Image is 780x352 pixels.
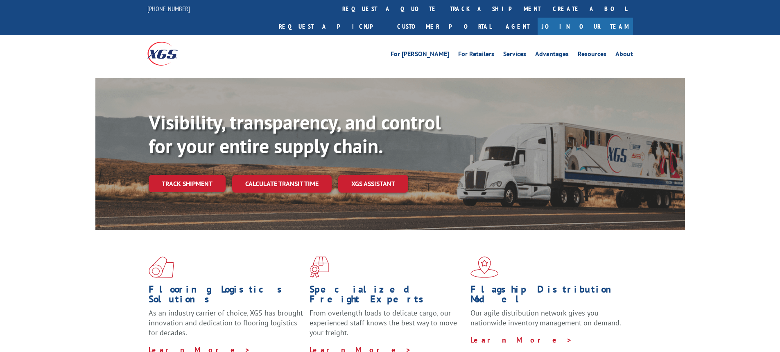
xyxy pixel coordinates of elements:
a: For Retailers [458,51,494,60]
a: Agent [497,18,538,35]
a: [PHONE_NUMBER] [147,5,190,13]
h1: Flagship Distribution Model [470,284,625,308]
h1: Flooring Logistics Solutions [149,284,303,308]
a: About [615,51,633,60]
a: Track shipment [149,175,226,192]
a: For [PERSON_NAME] [391,51,449,60]
a: Resources [578,51,606,60]
a: Calculate transit time [232,175,332,193]
a: Advantages [535,51,569,60]
p: From overlength loads to delicate cargo, our experienced staff knows the best way to move your fr... [310,308,464,345]
b: Visibility, transparency, and control for your entire supply chain. [149,109,441,159]
a: Request a pickup [273,18,391,35]
a: Customer Portal [391,18,497,35]
span: As an industry carrier of choice, XGS has brought innovation and dedication to flooring logistics... [149,308,303,337]
a: Learn More > [470,335,572,345]
span: Our agile distribution network gives you nationwide inventory management on demand. [470,308,621,327]
a: Join Our Team [538,18,633,35]
a: XGS ASSISTANT [338,175,408,193]
img: xgs-icon-flagship-distribution-model-red [470,257,499,278]
img: xgs-icon-focused-on-flooring-red [310,257,329,278]
a: Services [503,51,526,60]
h1: Specialized Freight Experts [310,284,464,308]
img: xgs-icon-total-supply-chain-intelligence-red [149,257,174,278]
